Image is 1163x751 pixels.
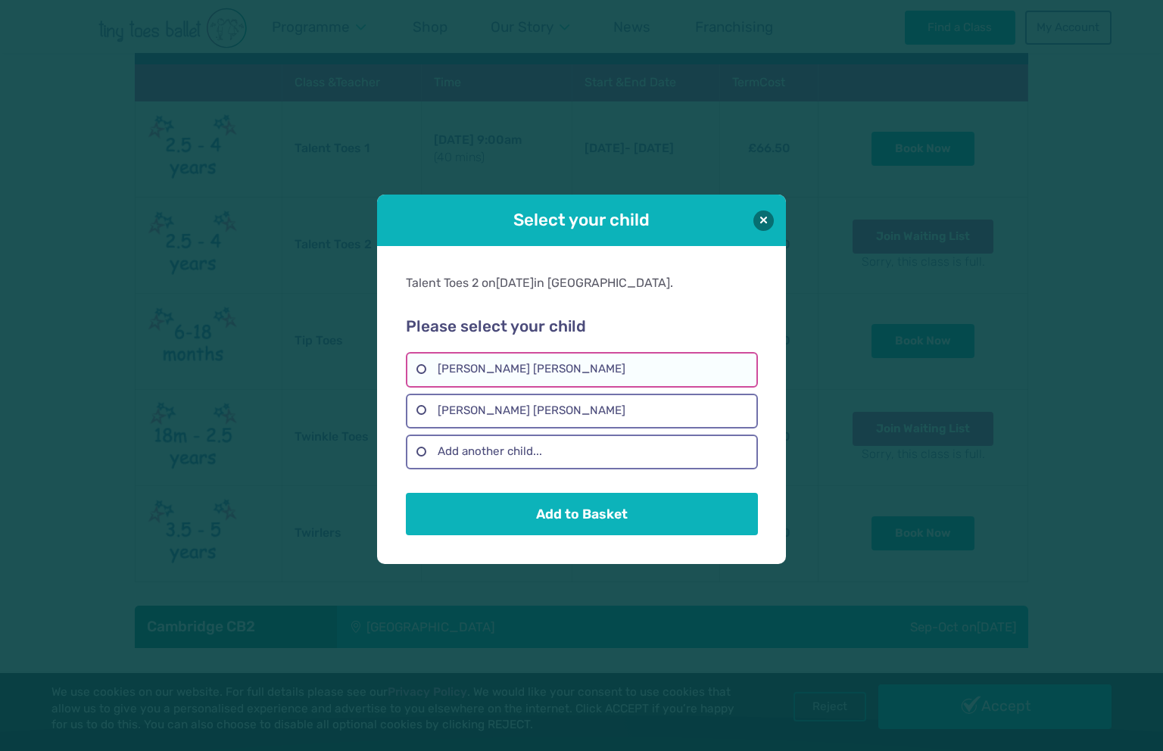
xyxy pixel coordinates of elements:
button: Add to Basket [406,493,757,535]
span: [DATE] [496,276,534,290]
label: [PERSON_NAME] [PERSON_NAME] [406,352,757,387]
div: Talent Toes 2 on in [GEOGRAPHIC_DATA]. [406,275,757,291]
h2: Please select your child [406,317,757,337]
label: [PERSON_NAME] [PERSON_NAME] [406,394,757,428]
h1: Select your child [419,208,744,232]
label: Add another child... [406,435,757,469]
